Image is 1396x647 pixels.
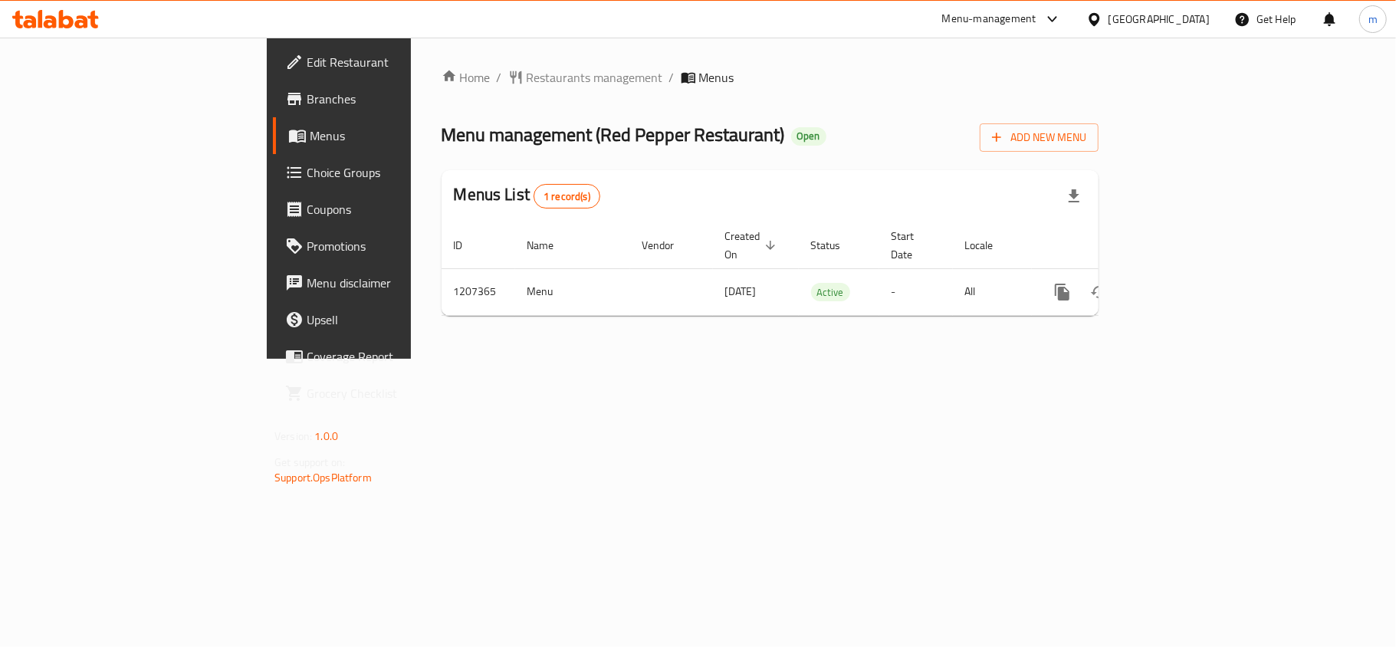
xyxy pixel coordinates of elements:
a: Support.OpsPlatform [274,468,372,488]
a: Menus [273,117,500,154]
div: [GEOGRAPHIC_DATA] [1109,11,1210,28]
span: Active [811,284,850,301]
span: Grocery Checklist [307,384,488,402]
span: Open [791,130,826,143]
td: All [953,268,1032,315]
li: / [669,68,675,87]
h2: Menus List [454,183,600,209]
span: Vendor [642,236,695,255]
td: Menu [515,268,630,315]
span: Choice Groups [307,163,488,182]
span: Coverage Report [307,347,488,366]
span: Version: [274,426,312,446]
span: Coupons [307,200,488,218]
a: Menu disclaimer [273,264,500,301]
td: - [879,268,953,315]
span: 1.0.0 [314,426,338,446]
a: Branches [273,80,500,117]
a: Choice Groups [273,154,500,191]
span: Status [811,236,861,255]
a: Coupons [273,191,500,228]
span: Edit Restaurant [307,53,488,71]
span: Start Date [892,227,934,264]
span: Menu disclaimer [307,274,488,292]
span: Get support on: [274,452,345,472]
a: Restaurants management [508,68,663,87]
div: Menu-management [942,10,1036,28]
div: Active [811,283,850,301]
span: Created On [725,227,780,264]
span: ID [454,236,483,255]
a: Grocery Checklist [273,375,500,412]
span: Menus [310,126,488,145]
div: Total records count [534,184,600,209]
a: Promotions [273,228,500,264]
span: Menus [699,68,734,87]
span: Restaurants management [527,68,663,87]
span: 1 record(s) [534,189,599,204]
button: Add New Menu [980,123,1099,152]
span: Name [527,236,574,255]
span: Menu management ( Red Pepper Restaurant ) [442,117,785,152]
div: Export file [1056,178,1092,215]
button: more [1044,274,1081,310]
nav: breadcrumb [442,68,1099,87]
a: Coverage Report [273,338,500,375]
span: Add New Menu [992,128,1086,147]
span: Promotions [307,237,488,255]
span: Locale [965,236,1013,255]
div: Open [791,127,826,146]
th: Actions [1032,222,1204,269]
span: [DATE] [725,281,757,301]
span: Branches [307,90,488,108]
span: Upsell [307,310,488,329]
button: Change Status [1081,274,1118,310]
a: Upsell [273,301,500,338]
a: Edit Restaurant [273,44,500,80]
span: m [1368,11,1378,28]
table: enhanced table [442,222,1204,316]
